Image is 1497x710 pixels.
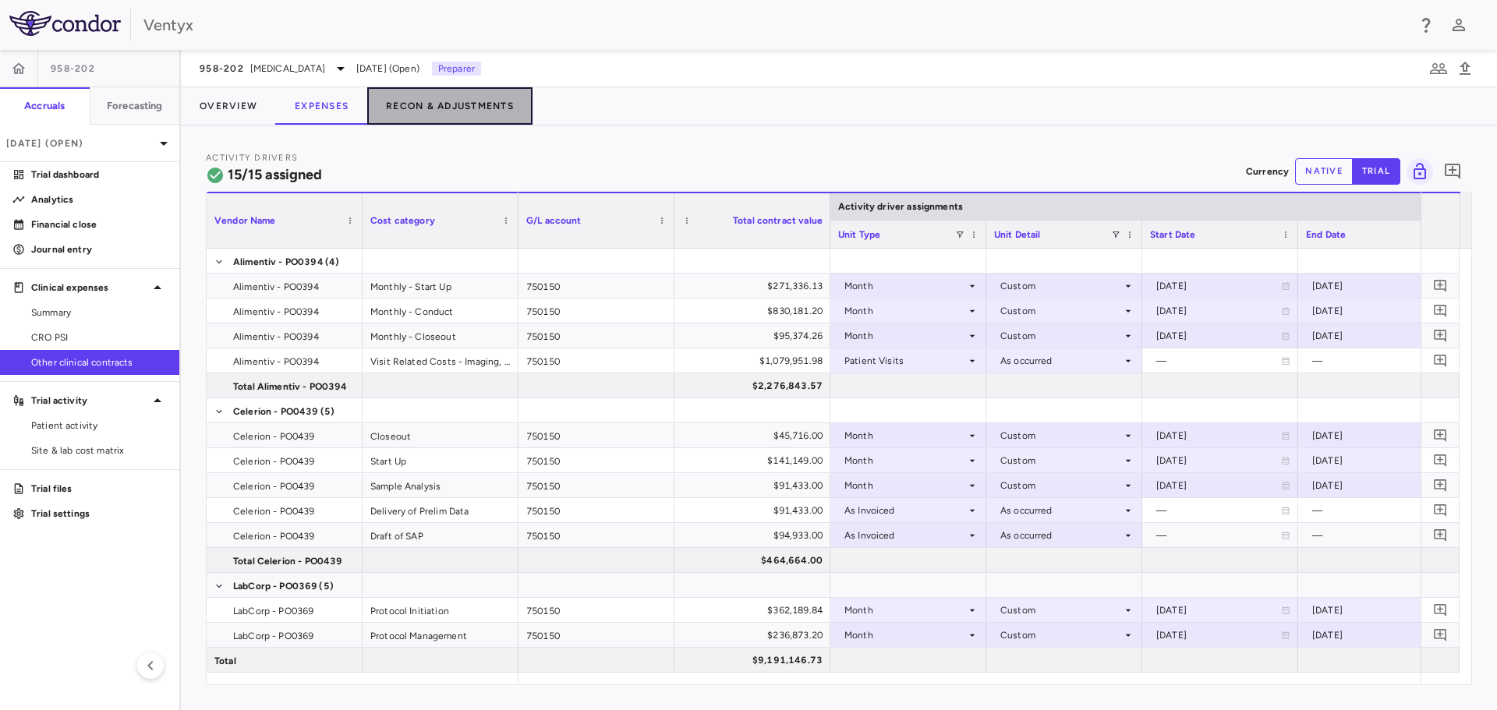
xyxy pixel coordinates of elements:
[844,274,966,298] div: Month
[838,201,963,212] span: Activity driver assignments
[233,499,315,524] span: Celerion - PO0439
[367,87,533,125] button: Recon & Adjustments
[1312,598,1437,623] div: [DATE]
[688,274,823,298] div: $271,336.13
[1156,423,1281,448] div: [DATE]
[1433,627,1448,642] svg: Add comment
[1430,500,1451,521] button: Add comment
[838,229,880,240] span: Unit Type
[181,87,276,125] button: Overview
[1433,602,1448,617] svg: Add comment
[1430,450,1451,471] button: Add comment
[233,424,315,449] span: Celerion - PO0439
[233,399,319,424] span: Celerion - PO0439
[844,298,966,323] div: Month
[432,62,481,76] p: Preparer
[1000,298,1122,323] div: Custom
[1443,162,1462,181] svg: Add comment
[688,423,823,448] div: $45,716.00
[688,373,823,398] div: $2,276,843.57
[363,498,518,522] div: Delivery of Prelim Data
[233,474,315,499] span: Celerion - PO0439
[1430,300,1451,321] button: Add comment
[31,242,167,256] p: Journal entry
[363,423,518,447] div: Closeout
[228,164,322,185] h6: 15/15 assigned
[320,399,334,424] span: (5)
[1156,448,1281,473] div: [DATE]
[206,153,298,163] span: Activity Drivers
[688,498,823,523] div: $91,433.00
[363,598,518,622] div: Protocol Initiation
[1430,525,1451,546] button: Add comment
[844,623,966,648] div: Month
[1156,498,1281,523] div: —
[363,323,518,348] div: Monthly - Closeout
[518,448,674,472] div: 750150
[363,448,518,472] div: Start Up
[844,348,966,373] div: Patient Visits
[1156,274,1281,298] div: [DATE]
[1156,348,1281,373] div: —
[688,548,823,573] div: $464,664.00
[1433,528,1448,542] svg: Add comment
[1433,353,1448,368] svg: Add comment
[1312,523,1437,548] div: —
[1430,325,1451,346] button: Add comment
[325,249,339,274] span: (4)
[1000,498,1122,523] div: As occurred
[31,193,167,207] p: Analytics
[1312,623,1437,648] div: [DATE]
[31,507,167,521] p: Trial settings
[356,62,419,76] span: [DATE] (Open)
[363,473,518,497] div: Sample Analysis
[844,323,966,348] div: Month
[363,523,518,547] div: Draft of SAP
[688,448,823,473] div: $141,149.00
[233,299,319,324] span: Alimentiv - PO0394
[1156,323,1281,348] div: [DATE]
[1400,158,1433,185] span: You do not have permission to lock or unlock grids
[31,394,148,408] p: Trial activity
[518,498,674,522] div: 750150
[1312,274,1437,298] div: [DATE]
[363,274,518,298] div: Monthly - Start Up
[370,215,435,226] span: Cost category
[1000,274,1122,298] div: Custom
[233,274,319,299] span: Alimentiv - PO0394
[1312,423,1437,448] div: [DATE]
[518,323,674,348] div: 750150
[143,13,1407,37] div: Ventyx
[688,348,823,373] div: $1,079,951.98
[276,87,367,125] button: Expenses
[1433,328,1448,343] svg: Add comment
[31,306,167,320] span: Summary
[688,473,823,498] div: $91,433.00
[233,524,315,549] span: Celerion - PO0439
[214,215,276,226] span: Vendor Name
[1156,623,1281,648] div: [DATE]
[233,349,319,374] span: Alimentiv - PO0394
[844,498,966,523] div: As Invoiced
[518,598,674,622] div: 750150
[233,324,319,349] span: Alimentiv - PO0394
[1352,158,1400,185] button: trial
[1156,598,1281,623] div: [DATE]
[688,298,823,323] div: $830,181.20
[1000,598,1122,623] div: Custom
[31,168,167,182] p: Trial dashboard
[233,599,313,623] span: LabCorp - PO0369
[250,62,325,76] span: [MEDICAL_DATA]
[6,136,154,150] p: [DATE] (Open)
[233,574,317,599] span: LabCorp - PO0369
[1312,298,1437,323] div: [DATE]
[24,99,65,113] h6: Accruals
[518,423,674,447] div: 750150
[1433,428,1448,443] svg: Add comment
[1000,348,1122,373] div: As occurred
[31,355,167,369] span: Other clinical contracts
[688,323,823,348] div: $95,374.26
[733,215,823,226] span: Total contract value
[994,229,1041,240] span: Unit Detail
[1433,503,1448,517] svg: Add comment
